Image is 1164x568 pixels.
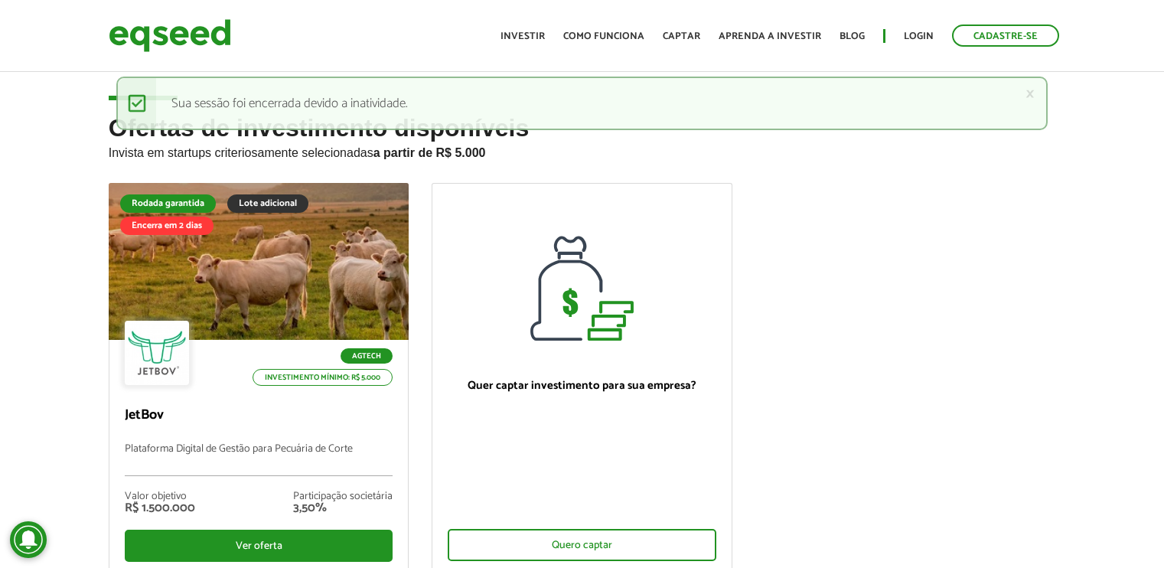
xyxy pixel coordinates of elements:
[341,348,393,364] p: Agtech
[125,530,393,562] div: Ver oferta
[952,24,1059,47] a: Cadastre-se
[227,194,308,213] div: Lote adicional
[109,142,1056,160] p: Invista em startups criteriosamente selecionadas
[448,379,716,393] p: Quer captar investimento para sua empresa?
[500,31,545,41] a: Investir
[293,502,393,514] div: 3,50%
[120,217,214,235] div: Encerra em 2 dias
[373,146,486,159] strong: a partir de R$ 5.000
[904,31,934,41] a: Login
[663,31,700,41] a: Captar
[253,369,393,386] p: Investimento mínimo: R$ 5.000
[840,31,865,41] a: Blog
[109,115,1056,183] h2: Ofertas de investimento disponíveis
[125,443,393,476] p: Plataforma Digital de Gestão para Pecuária de Corte
[120,194,216,213] div: Rodada garantida
[125,491,195,502] div: Valor objetivo
[719,31,821,41] a: Aprenda a investir
[293,491,393,502] div: Participação societária
[563,31,644,41] a: Como funciona
[125,502,195,514] div: R$ 1.500.000
[109,15,231,56] img: EqSeed
[116,77,1048,130] div: Sua sessão foi encerrada devido a inatividade.
[1025,86,1035,102] a: ×
[125,407,393,424] p: JetBov
[448,529,716,561] div: Quero captar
